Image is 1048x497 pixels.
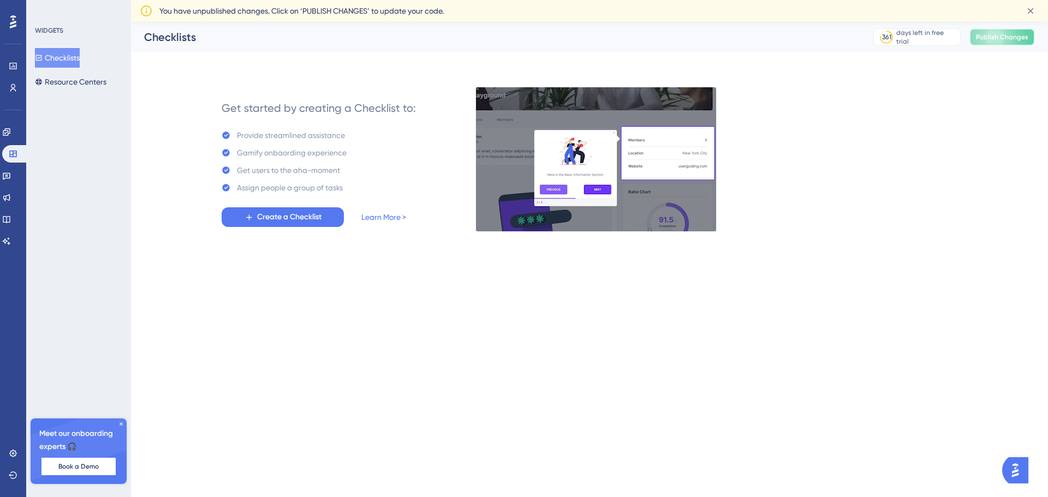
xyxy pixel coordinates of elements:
button: Publish Changes [969,28,1035,46]
span: Book a Demo [58,462,99,471]
div: Gamify onbaording experience [237,146,347,159]
div: Provide streamlined assistance [237,129,345,142]
button: Book a Demo [41,458,116,475]
span: You have unpublished changes. Click on ‘PUBLISH CHANGES’ to update your code. [159,4,444,17]
button: Checklists [35,48,80,68]
iframe: UserGuiding AI Assistant Launcher [1002,454,1035,487]
a: Learn More > [361,211,406,224]
div: WIDGETS [35,26,63,35]
span: Meet our onboarding experts 🎧 [39,427,118,453]
div: Get started by creating a Checklist to: [222,100,416,116]
img: e28e67207451d1beac2d0b01ddd05b56.gif [475,87,717,232]
button: Resource Centers [35,72,106,92]
div: 361 [882,33,891,41]
div: Assign people a group of tasks [237,181,343,194]
span: Publish Changes [976,33,1028,41]
div: days left in free trial [896,28,957,46]
span: Create a Checklist [257,211,321,224]
button: Create a Checklist [222,207,344,227]
div: Get users to the aha-moment [237,164,340,177]
div: Checklists [144,29,846,45]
